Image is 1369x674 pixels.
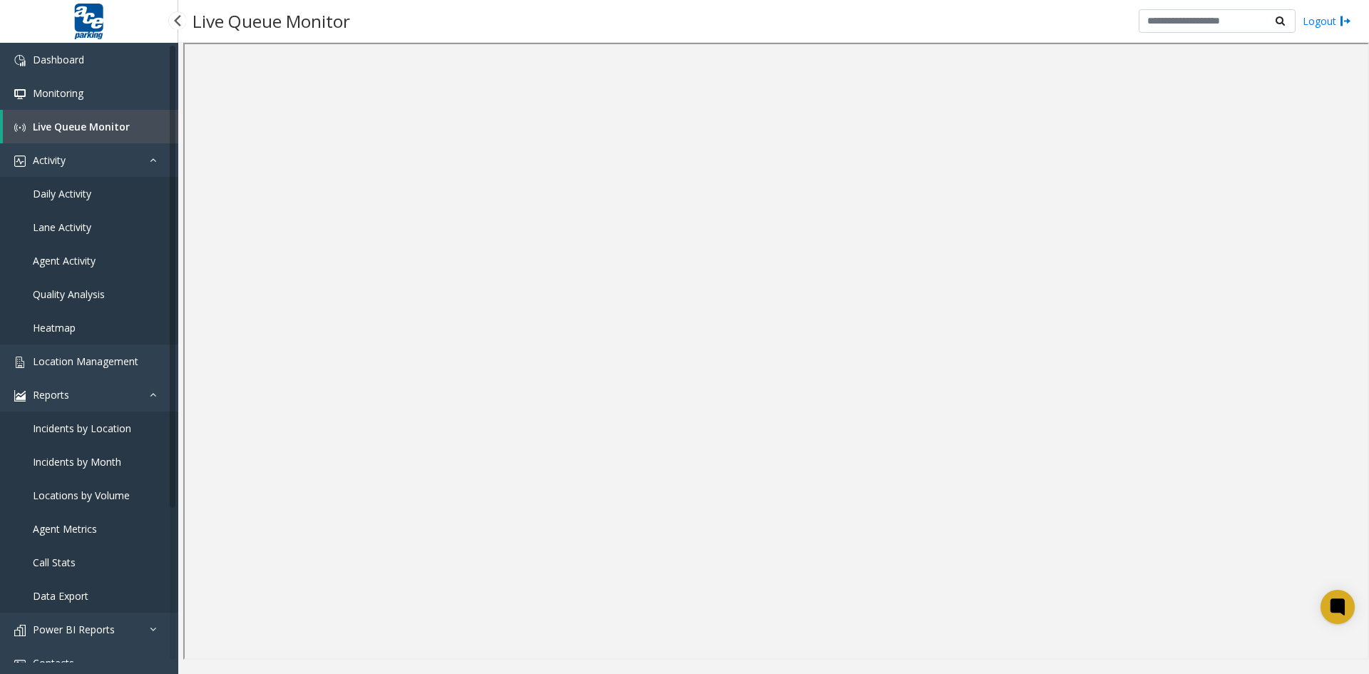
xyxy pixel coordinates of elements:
span: Live Queue Monitor [33,120,130,133]
img: 'icon' [14,55,26,66]
span: Locations by Volume [33,489,130,502]
span: Location Management [33,354,138,368]
img: 'icon' [14,390,26,402]
img: 'icon' [14,625,26,636]
span: Heatmap [33,321,76,335]
span: Daily Activity [33,187,91,200]
img: 'icon' [14,658,26,670]
a: Live Queue Monitor [3,110,178,143]
span: Quality Analysis [33,287,105,301]
img: 'icon' [14,155,26,167]
img: 'icon' [14,357,26,368]
a: Logout [1303,14,1351,29]
span: Dashboard [33,53,84,66]
span: Monitoring [33,86,83,100]
span: Reports [33,388,69,402]
span: Power BI Reports [33,623,115,636]
img: logout [1340,14,1351,29]
span: Agent Activity [33,254,96,267]
span: Call Stats [33,556,76,569]
img: 'icon' [14,88,26,100]
span: Agent Metrics [33,522,97,536]
h3: Live Queue Monitor [185,4,357,39]
span: Activity [33,153,66,167]
span: Incidents by Month [33,455,121,469]
span: Incidents by Location [33,422,131,435]
span: Lane Activity [33,220,91,234]
span: Data Export [33,589,88,603]
img: 'icon' [14,122,26,133]
span: Contacts [33,656,74,670]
